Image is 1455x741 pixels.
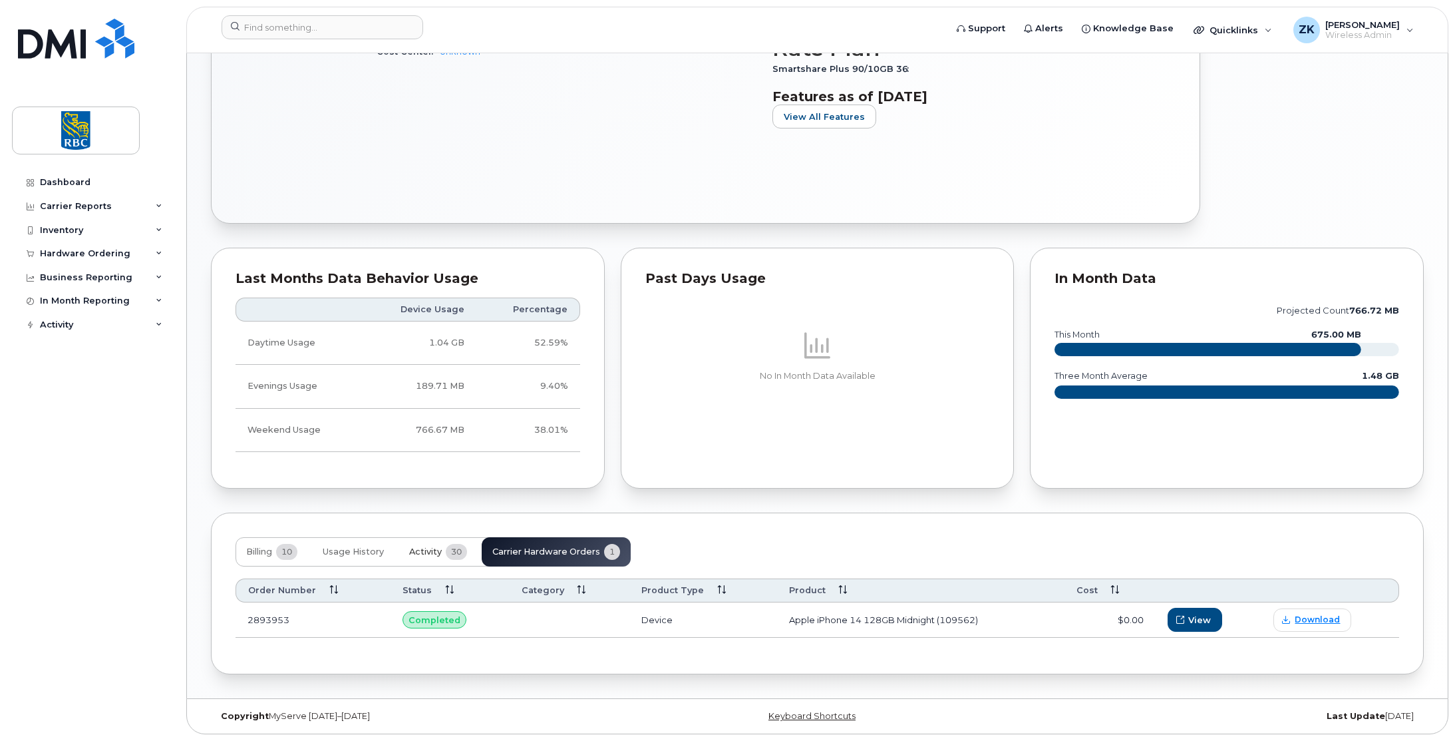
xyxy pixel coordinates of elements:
[211,711,615,722] div: MyServe [DATE]–[DATE]
[1054,272,1399,286] div: In Month Data
[1210,25,1258,35] span: Quicklinks
[1072,15,1183,42] a: Knowledge Base
[1054,330,1100,340] text: this month
[1019,711,1424,722] div: [DATE]
[645,272,990,286] div: Past Days Usage
[1076,585,1098,597] span: Cost
[1325,30,1400,41] span: Wireless Admin
[772,89,1152,105] h3: Features as of [DATE]
[409,547,442,557] span: Activity
[248,585,316,597] span: Order Number
[236,603,391,638] td: 2893953
[276,544,297,560] span: 10
[1015,15,1072,42] a: Alerts
[440,47,480,57] a: Unknown
[641,585,704,597] span: Product Type
[1054,371,1148,381] text: three month average
[1284,17,1423,43] div: Zlatko Knezevic
[362,409,476,452] td: 766.67 MB
[323,547,384,557] span: Usage History
[476,365,579,408] td: 9.40%
[408,614,460,626] span: Completed
[1327,711,1385,721] strong: Last Update
[772,105,876,128] button: View All Features
[772,64,915,74] span: Smartshare Plus 90/10GB 36
[377,47,440,57] span: Cost Center
[645,370,990,382] p: No In Month Data Available
[968,22,1005,35] span: Support
[947,15,1015,42] a: Support
[1349,306,1399,316] tspan: 766.72 MB
[236,365,362,408] td: Evenings Usage
[362,365,476,408] td: 189.71 MB
[221,711,269,721] strong: Copyright
[1295,614,1340,626] span: Download
[1168,608,1222,632] button: View
[362,322,476,365] td: 1.04 GB
[772,37,1152,61] h3: Rate Plan
[236,365,580,408] tr: Weekdays from 6:00pm to 8:00am
[789,585,826,597] span: Product
[1277,306,1399,316] text: projected count
[1362,371,1399,381] text: 1.48 GB
[446,544,467,560] span: 30
[362,298,476,322] th: Device Usage
[629,603,776,638] td: Device
[1035,22,1063,35] span: Alerts
[246,547,272,557] span: Billing
[403,585,432,597] span: Status
[1273,609,1351,632] a: Download
[476,409,579,452] td: 38.01%
[522,585,564,597] span: Category
[777,603,1064,638] td: Apple iPhone 14 128GB Midnight (109562)
[1188,614,1211,626] span: View
[1311,330,1361,340] text: 675.00 MB
[236,272,580,286] div: Last Months Data Behavior Usage
[1299,22,1315,38] span: ZK
[222,15,423,39] input: Find something...
[768,711,856,721] a: Keyboard Shortcuts
[1184,17,1281,43] div: Quicklinks
[1064,603,1156,638] td: $0.00
[1093,22,1174,35] span: Knowledge Base
[476,322,579,365] td: 52.59%
[784,111,865,123] span: View All Features
[476,298,579,322] th: Percentage
[236,409,580,452] tr: Friday from 6:00pm to Monday 8:00am
[1325,19,1400,30] span: [PERSON_NAME]
[236,409,362,452] td: Weekend Usage
[236,322,362,365] td: Daytime Usage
